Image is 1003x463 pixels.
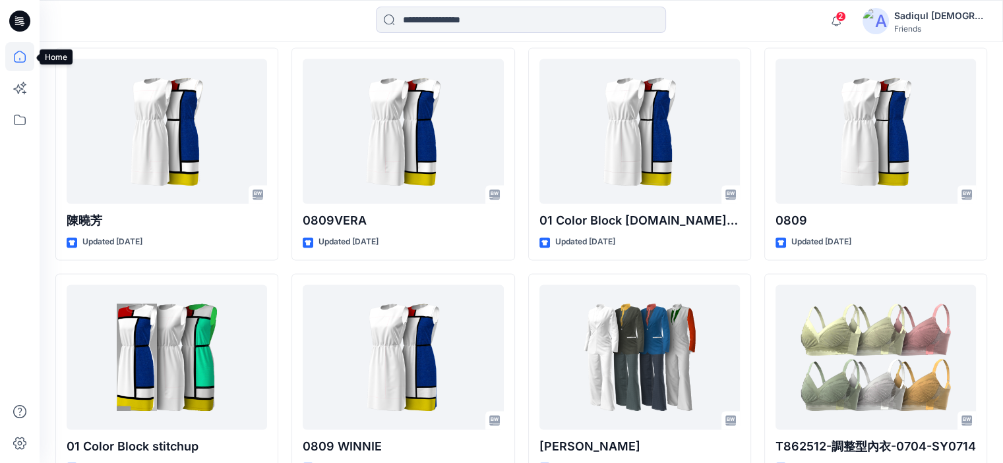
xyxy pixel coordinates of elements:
a: 01 Color Block stitchup.bw_250809 [539,59,740,204]
div: Friends [894,24,987,34]
p: [PERSON_NAME] [539,437,740,456]
div: Sadiqul [DEMOGRAPHIC_DATA] [894,8,987,24]
a: 0809 [775,59,976,204]
a: Jenny [539,285,740,429]
img: avatar [863,8,889,34]
a: 陳曉芳 [67,59,267,204]
p: 陳曉芳 [67,211,267,230]
p: Updated [DATE] [82,235,142,249]
p: 0809VERA [303,211,503,230]
p: 01 Color Block [DOMAIN_NAME]_250809 [539,211,740,230]
a: 01 Color Block stitchup [67,285,267,429]
p: Updated [DATE] [555,235,615,249]
p: Updated [DATE] [791,235,851,249]
a: T862512-調整型內衣-0704-SY0714 [775,285,976,429]
p: T862512-調整型內衣-0704-SY0714 [775,437,976,456]
a: 0809VERA [303,59,503,204]
p: 0809 [775,211,976,230]
p: 01 Color Block stitchup [67,437,267,456]
span: 2 [836,11,846,22]
a: 0809 WINNIE [303,285,503,429]
p: Updated [DATE] [319,235,379,249]
p: 0809 WINNIE [303,437,503,456]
